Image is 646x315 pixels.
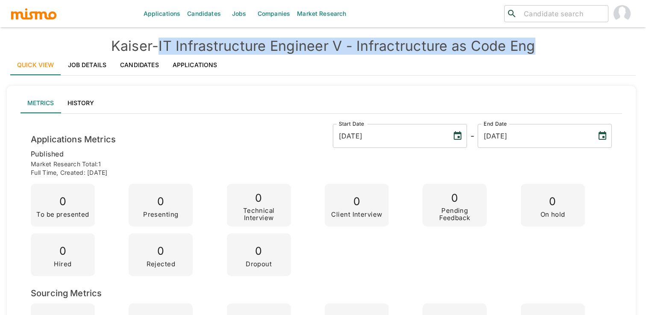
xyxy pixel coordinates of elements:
h6: Applications Metrics [31,132,116,146]
p: 0 [36,192,89,211]
img: Gabriel Hernandez [614,5,631,22]
label: Start Date [339,120,364,127]
h6: Sourcing Metrics [31,286,612,300]
p: On hold [540,211,565,218]
p: To be presented [36,211,89,218]
p: 0 [246,242,272,261]
img: logo [10,7,57,20]
p: Rejected [147,261,176,268]
input: MM/DD/YYYY [333,124,446,148]
a: Job Details [61,55,114,75]
p: Hired [54,261,71,268]
p: Dropout [246,261,272,268]
button: History [61,93,101,113]
button: Choose date, selected date is Sep 8, 2025 [449,127,466,144]
p: 0 [426,189,483,208]
div: lab API tabs example [21,93,622,113]
p: Client Interview [331,211,382,218]
p: Pending Feedback [426,207,483,221]
p: published [31,148,612,160]
p: Presenting [143,211,178,218]
a: Candidates [113,55,166,75]
h4: Kaiser - IT Infrastructure Engineer V - Infractructure as Code Eng [10,38,636,55]
p: Full time , Created: [DATE] [31,168,612,177]
p: Technical Interview [230,207,288,221]
button: Choose date, selected date is Sep 24, 2025 [594,127,611,144]
input: MM/DD/YYYY [478,124,590,148]
a: Quick View [10,55,61,75]
p: 0 [143,192,178,211]
p: 0 [540,192,565,211]
p: 0 [230,189,288,208]
input: Candidate search [520,8,605,20]
p: 0 [147,242,176,261]
p: Market Research Total: 1 [31,160,612,168]
p: 0 [54,242,71,261]
h6: - [470,129,474,143]
p: 0 [331,192,382,211]
a: Applications [166,55,224,75]
label: End Date [484,120,507,127]
button: Metrics [21,93,61,113]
